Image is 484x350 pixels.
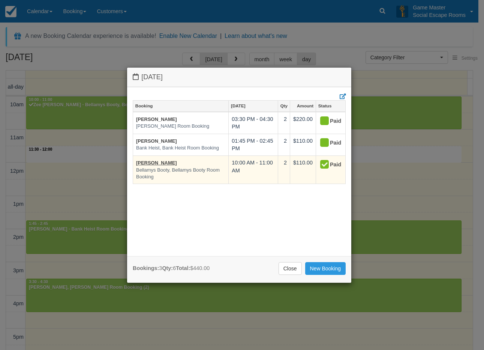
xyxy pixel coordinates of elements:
[133,73,346,81] h4: [DATE]
[136,123,225,130] em: [PERSON_NAME] Room Booking
[133,264,210,272] div: 3 6 $440.00
[290,112,316,134] td: $220.00
[229,112,278,134] td: 03:30 PM - 04:30 PM
[278,112,290,134] td: 2
[136,167,225,181] em: Bellamys Booty, Bellamys Booty Room Booking
[136,145,225,152] em: Bank Heist, Bank Heist Room Booking
[162,265,173,271] strong: Qty:
[133,101,228,111] a: Booking
[319,159,336,171] div: Paid
[136,138,177,144] a: [PERSON_NAME]
[229,134,278,155] td: 01:45 PM - 02:45 PM
[290,134,316,155] td: $110.00
[278,156,290,184] td: 2
[319,115,336,127] div: Paid
[319,137,336,149] div: Paid
[279,262,302,275] a: Close
[136,116,177,122] a: [PERSON_NAME]
[290,101,316,111] a: Amount
[290,156,316,184] td: $110.00
[305,262,346,275] a: New Booking
[278,101,290,111] a: Qty
[278,134,290,155] td: 2
[229,156,278,184] td: 10:00 AM - 11:00 AM
[316,101,345,111] a: Status
[133,265,159,271] strong: Bookings:
[176,265,190,271] strong: Total:
[229,101,278,111] a: [DATE]
[136,160,177,166] a: [PERSON_NAME]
